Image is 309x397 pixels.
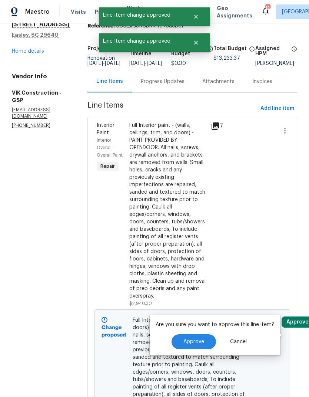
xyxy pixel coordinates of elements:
[127,4,146,19] span: Work Orders
[87,61,103,66] span: [DATE]
[95,8,118,16] span: Projects
[71,8,86,16] span: Visits
[96,78,123,85] div: Line Items
[218,334,259,349] button: Cancel
[87,61,120,66] span: -
[255,61,297,66] div: [PERSON_NAME]
[184,9,208,24] button: Close
[207,46,213,61] span: The total cost of line items that have been approved by both Opendoor and the Trade Partner. This...
[156,321,274,328] p: Are you sure you want to approve this line item?
[25,8,50,16] span: Maestro
[87,56,120,66] span: Renovation
[260,104,294,113] span: Add line item
[129,301,152,306] span: $2,940.30
[171,61,186,66] span: $0.00
[184,35,208,50] button: Close
[87,23,115,29] b: Reference:
[255,46,289,56] h5: Assigned HPM
[129,61,162,66] span: -
[217,4,252,19] span: Geo Assignments
[172,334,216,349] button: Approve
[291,46,297,61] span: The hpm assigned to this work order.
[12,89,70,104] h5: VIK Construction - GSP
[99,7,184,23] span: Line Item change approved
[97,123,114,135] span: Interior Paint
[129,61,145,66] span: [DATE]
[265,4,270,12] div: 12
[141,78,185,85] div: Progress Updates
[213,56,240,61] span: $13,233.37
[97,138,123,157] span: Interior Overall - Overall Paint
[99,33,184,49] span: Line Item change approved
[105,61,120,66] span: [DATE]
[12,73,70,80] h4: Vendor Info
[249,46,255,56] span: The total cost of line items that have been proposed by Opendoor. This sum includes line items th...
[183,339,204,345] span: Approve
[97,163,118,170] span: Repair
[129,122,206,300] div: Full Interior paint - (walls, ceilings, trim, and doors) - PAINT PROVIDED BY OPENDOOR. All nails,...
[202,78,235,85] div: Attachments
[87,102,257,115] span: Line Items
[87,22,297,30] div: 3G3EJPJ8N6DNR-f575acb6f
[211,122,223,131] div: 7
[257,102,297,115] button: Add line item
[12,49,44,54] a: Home details
[213,46,247,51] h5: Total Budget
[252,78,272,85] div: Invoices
[230,339,247,345] span: Cancel
[102,325,126,338] b: Change proposed
[147,61,162,66] span: [DATE]
[87,46,107,51] h5: Project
